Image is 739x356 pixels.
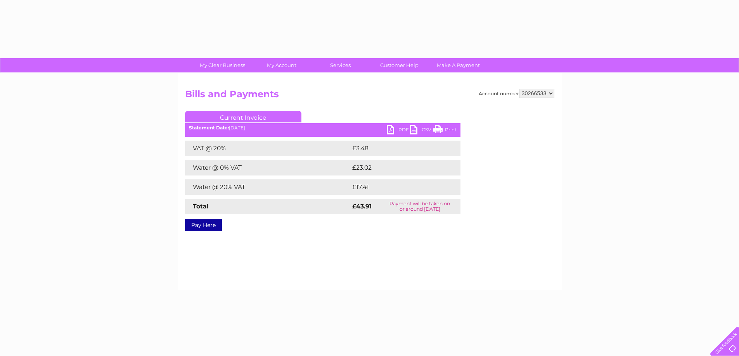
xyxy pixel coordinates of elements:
[185,111,301,122] a: Current Invoice
[185,141,350,156] td: VAT @ 20%
[185,219,222,231] a: Pay Here
[189,125,229,131] b: Statement Date:
[185,125,460,131] div: [DATE]
[387,125,410,136] a: PDF
[410,125,433,136] a: CSV
[479,89,554,98] div: Account number
[185,89,554,103] h2: Bills and Payments
[190,58,254,72] a: My Clear Business
[367,58,431,72] a: Customer Help
[350,141,443,156] td: £3.48
[379,199,460,214] td: Payment will be taken on or around [DATE]
[352,203,372,210] strong: £43.91
[249,58,313,72] a: My Account
[185,160,350,175] td: Water @ 0% VAT
[433,125,457,136] a: Print
[350,179,443,195] td: £17.41
[193,203,209,210] strong: Total
[185,179,350,195] td: Water @ 20% VAT
[350,160,445,175] td: £23.02
[426,58,490,72] a: Make A Payment
[308,58,372,72] a: Services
